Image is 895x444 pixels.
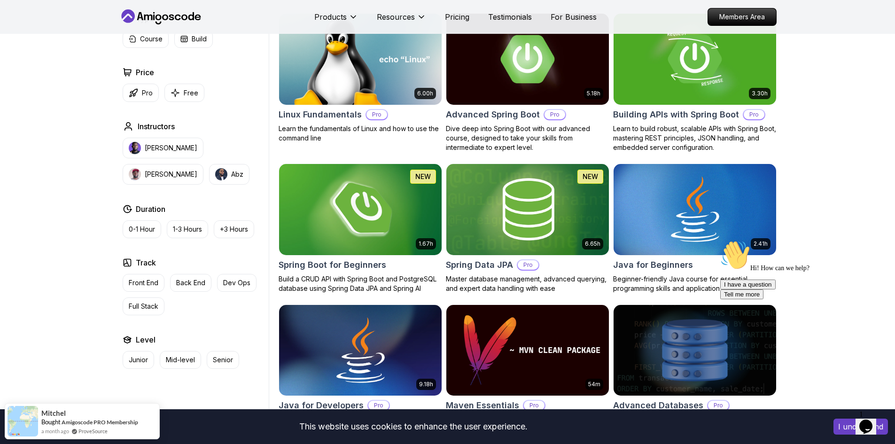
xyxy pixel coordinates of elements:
p: NEW [415,172,431,181]
p: 1-3 Hours [173,225,202,234]
a: Members Area [708,8,777,26]
p: Free [184,88,198,98]
p: Learn to build robust, scalable APIs with Spring Boot, mastering REST principles, JSON handling, ... [613,124,777,152]
button: Senior [207,351,239,369]
p: Senior [213,355,233,365]
h2: Level [136,334,156,345]
button: Course [123,30,169,48]
iframe: chat widget [856,406,886,435]
p: Course [140,34,163,44]
h2: Linux Fundamentals [279,108,362,121]
p: Products [314,11,347,23]
p: Members Area [708,8,776,25]
button: Resources [377,11,426,30]
button: +3 Hours [214,220,254,238]
p: 3.30h [752,90,768,97]
span: a month ago [41,427,69,435]
h2: Advanced Databases [613,399,703,412]
h2: Advanced Spring Boot [446,108,540,121]
button: Junior [123,351,154,369]
p: [PERSON_NAME] [145,143,197,153]
button: Accept cookies [833,419,888,435]
button: 1-3 Hours [167,220,208,238]
p: Abz [231,170,243,179]
span: Mitchel [41,409,66,417]
button: I have a question [4,43,59,53]
button: instructor img[PERSON_NAME] [123,164,203,185]
button: Tell me more [4,53,47,63]
button: Free [164,84,204,102]
a: Amigoscode PRO Membership [62,419,138,426]
p: Learn the fundamentals of Linux and how to use the command line [279,124,442,143]
p: Build [192,34,207,44]
img: Linux Fundamentals card [279,14,442,105]
p: Pro [524,401,545,410]
a: Maven Essentials card54mMaven EssentialsProLearn how to use Maven to build and manage your Java p... [446,304,609,434]
a: Building APIs with Spring Boot card3.30hBuilding APIs with Spring BootProLearn to build robust, s... [613,13,777,152]
h2: Java for Developers [279,399,364,412]
p: Dive deep into Spring Boot with our advanced course, designed to take your skills from intermedia... [446,124,609,152]
img: Spring Boot for Beginners card [275,162,445,257]
img: Java for Beginners card [614,164,776,255]
p: Pro [368,401,389,410]
p: 6.00h [417,90,433,97]
h2: Track [136,257,156,268]
p: Dev Ops [223,278,250,288]
p: Junior [129,355,148,365]
h2: Spring Data JPA [446,258,513,272]
button: instructor imgAbz [209,164,249,185]
button: Products [314,11,358,30]
p: 54m [588,381,600,388]
p: Build a CRUD API with Spring Boot and PostgreSQL database using Spring Data JPA and Spring AI [279,274,442,293]
h2: Instructors [138,121,175,132]
button: Front End [123,274,164,292]
h2: Spring Boot for Beginners [279,258,386,272]
a: Java for Beginners card2.41hJava for BeginnersBeginner-friendly Java course for essential program... [613,164,777,293]
img: Maven Essentials card [446,305,609,396]
button: 0-1 Hour [123,220,161,238]
span: Bought [41,418,61,426]
p: 0-1 Hour [129,225,155,234]
p: 5.18h [587,90,600,97]
a: Spring Boot for Beginners card1.67hNEWSpring Boot for BeginnersBuild a CRUD API with Spring Boot ... [279,164,442,293]
div: 👋Hi! How can we help?I have a questionTell me more [4,4,173,63]
p: Pro [744,110,764,119]
button: instructor img[PERSON_NAME] [123,138,203,158]
p: Pro [366,110,387,119]
img: instructor img [215,168,227,180]
img: Building APIs with Spring Boot card [614,14,776,105]
button: Dev Ops [217,274,257,292]
img: Advanced Spring Boot card [446,14,609,105]
p: NEW [583,172,598,181]
button: Back End [170,274,211,292]
button: Full Stack [123,297,164,315]
h2: Java for Beginners [613,258,693,272]
iframe: chat widget [716,236,886,402]
img: Advanced Databases card [614,305,776,396]
p: [PERSON_NAME] [145,170,197,179]
a: Pricing [445,11,469,23]
h2: Price [136,67,154,78]
h2: Maven Essentials [446,399,519,412]
p: Pro [142,88,153,98]
p: Pro [708,401,729,410]
p: Pro [518,260,538,270]
p: 9.18h [419,381,433,388]
p: Resources [377,11,415,23]
span: Hi! How can we help? [4,28,93,35]
a: Advanced Databases cardAdvanced DatabasesProAdvanced database management with SQL, integrity, and... [613,304,777,434]
img: Java for Developers card [279,305,442,396]
h2: Duration [136,203,165,215]
p: Beginner-friendly Java course for essential programming skills and application development [613,274,777,293]
a: Advanced Spring Boot card5.18hAdvanced Spring BootProDive deep into Spring Boot with our advanced... [446,13,609,152]
p: Back End [176,278,205,288]
button: Mid-level [160,351,201,369]
p: 1.67h [419,240,433,248]
a: For Business [551,11,597,23]
a: Testimonials [488,11,532,23]
img: instructor img [129,142,141,154]
p: Pro [545,110,565,119]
